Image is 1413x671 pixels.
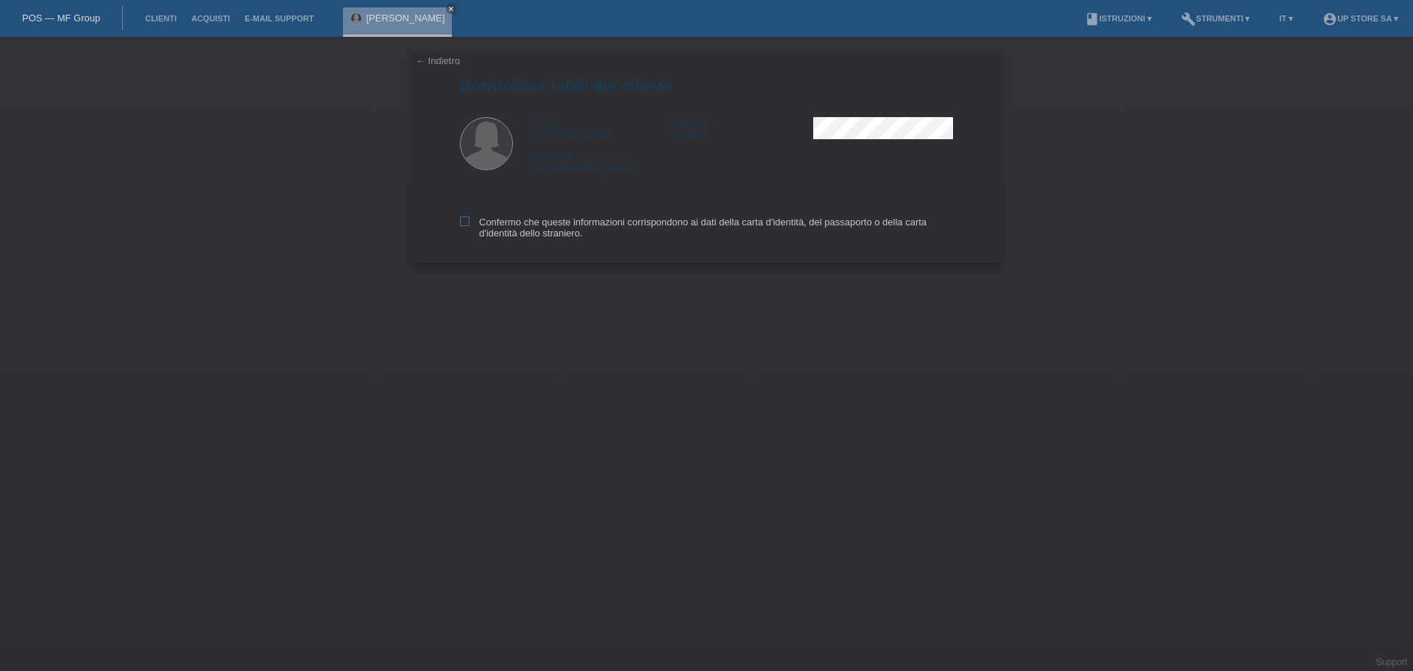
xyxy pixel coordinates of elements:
i: account_circle [1322,12,1337,27]
div: [GEOGRAPHIC_DATA] [534,150,673,172]
a: account_circleUp Store SA ▾ [1315,14,1406,23]
a: ← Indietro [416,55,460,66]
a: close [446,4,456,14]
a: Clienti [138,14,184,23]
a: IT ▾ [1272,14,1300,23]
div: [PERSON_NAME] [534,117,673,139]
h1: Controllare i dati del cliente [460,77,953,95]
i: close [447,5,455,13]
span: Cognome [673,119,709,127]
a: [PERSON_NAME] [366,13,445,24]
a: bookIstruzioni ▾ [1077,14,1159,23]
i: build [1181,12,1196,27]
a: E-mail Support [238,14,322,23]
a: buildStrumenti ▾ [1174,14,1257,23]
div: Righetti [673,117,813,139]
span: Nome [534,119,555,127]
a: Support [1376,657,1407,667]
label: Confermo che queste informazioni corrispondono ai dati della carta d'identità, del passaporto o d... [460,217,953,239]
span: Nationalità [534,152,572,161]
a: Acquisti [184,14,238,23]
a: POS — MF Group [22,13,100,24]
i: book [1085,12,1099,27]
